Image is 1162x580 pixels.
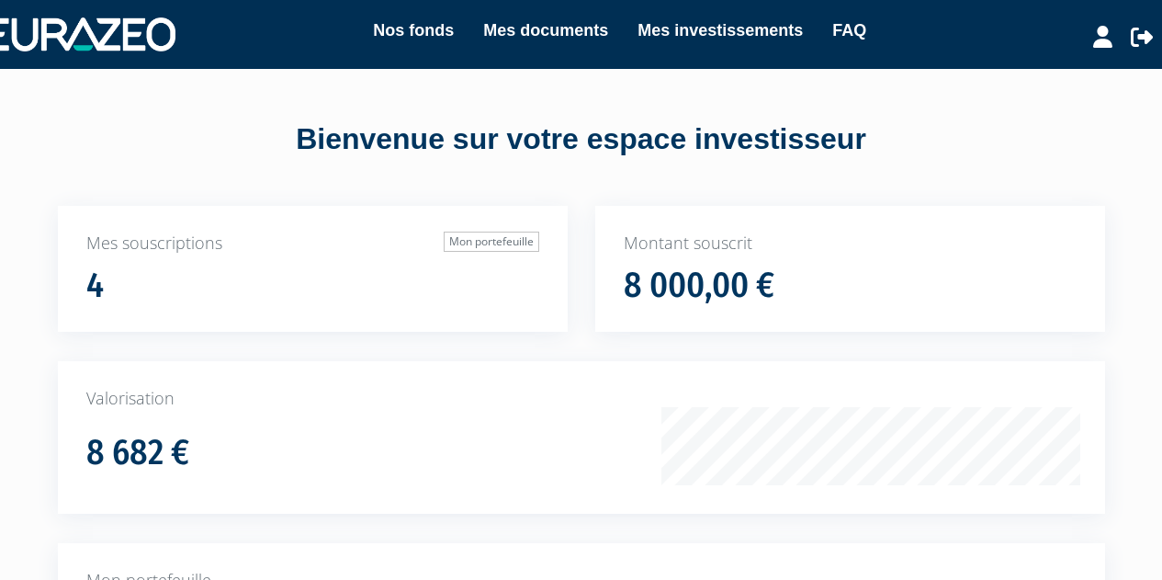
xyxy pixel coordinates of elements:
[86,387,1077,411] p: Valorisation
[832,17,866,43] a: FAQ
[86,267,104,305] h1: 4
[86,434,189,472] h1: 8 682 €
[624,232,1077,256] p: Montant souscrit
[86,232,539,256] p: Mes souscriptions
[483,17,608,43] a: Mes documents
[373,17,454,43] a: Nos fonds
[637,17,803,43] a: Mes investissements
[624,267,774,305] h1: 8 000,00 €
[14,119,1148,161] div: Bienvenue sur votre espace investisseur
[444,232,539,252] a: Mon portefeuille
